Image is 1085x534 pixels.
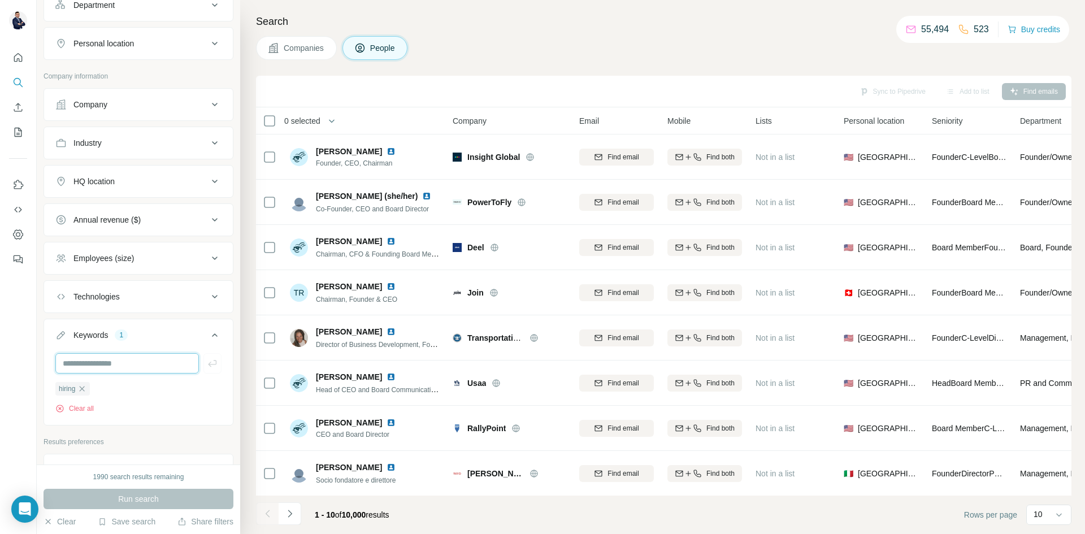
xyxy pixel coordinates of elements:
[756,469,795,478] span: Not in a list
[44,245,233,272] button: Employees (size)
[453,288,462,297] img: Logo of Join
[98,516,155,527] button: Save search
[290,148,308,166] img: Avatar
[667,149,742,166] button: Find both
[9,122,27,142] button: My lists
[858,151,918,163] span: [GEOGRAPHIC_DATA]
[44,322,233,353] button: Keywords1
[844,115,904,127] span: Personal location
[316,205,429,213] span: Co-Founder, CEO and Board Director
[607,468,639,479] span: Find email
[467,423,506,434] span: RallyPoint
[756,198,795,207] span: Not in a list
[932,469,1015,478] span: Founder Director Partner
[844,468,853,479] span: 🇮🇹
[467,333,614,342] span: Transportation Security Administration
[387,418,396,427] img: LinkedIn logo
[290,419,308,437] img: Avatar
[316,462,382,473] span: [PERSON_NAME]
[453,379,462,388] img: Logo of Usaa
[706,333,735,343] span: Find both
[9,224,27,245] button: Dashboard
[756,243,795,252] span: Not in a list
[316,158,400,168] span: Founder, CEO, Chairman
[844,423,853,434] span: 🇺🇸
[44,457,233,484] button: Limit results per company
[579,375,654,392] button: Find email
[387,237,396,246] img: LinkedIn logo
[706,378,735,388] span: Find both
[44,516,76,527] button: Clear
[284,115,320,127] span: 0 selected
[44,283,233,310] button: Technologies
[756,333,795,342] span: Not in a list
[9,11,27,29] img: Avatar
[73,214,141,225] div: Annual revenue ($)
[467,377,486,389] span: Usaa
[9,47,27,68] button: Quick start
[667,284,742,301] button: Find both
[316,296,397,303] span: Chairman, Founder & CEO
[706,152,735,162] span: Find both
[44,91,233,118] button: Company
[844,242,853,253] span: 🇺🇸
[579,329,654,346] button: Find email
[290,329,308,347] img: Avatar
[453,333,462,342] img: Logo of Transportation Security Administration
[453,153,462,162] img: Logo of Insight Global
[73,99,107,110] div: Company
[607,378,639,388] span: Find email
[453,115,487,127] span: Company
[315,510,335,519] span: 1 - 10
[453,243,462,252] img: Logo of Deel
[44,437,233,447] p: Results preferences
[73,253,134,264] div: Employees (size)
[73,291,120,302] div: Technologies
[1008,21,1060,37] button: Buy credits
[316,429,400,440] span: CEO and Board Director
[387,147,396,156] img: LinkedIn logo
[858,423,918,434] span: [GEOGRAPHIC_DATA]
[932,288,1041,297] span: Founder Board Member C-Level
[9,249,27,270] button: Feedback
[858,197,918,208] span: [GEOGRAPHIC_DATA]
[316,340,498,349] span: Director of Business Development, Founder, President, CEO
[387,327,396,336] img: LinkedIn logo
[579,239,654,256] button: Find email
[11,496,38,523] div: Open Intercom Messenger
[932,153,1041,162] span: Founder C-Level Board Member
[115,330,128,340] div: 1
[858,377,918,389] span: [GEOGRAPHIC_DATA]
[467,151,520,163] span: Insight Global
[387,282,396,291] img: LinkedIn logo
[422,192,431,201] img: LinkedIn logo
[387,372,396,381] img: LinkedIn logo
[316,236,382,247] span: [PERSON_NAME]
[706,288,735,298] span: Find both
[579,149,654,166] button: Find email
[467,197,511,208] span: PowerToFly
[316,146,382,157] span: [PERSON_NAME]
[59,384,75,394] span: hiring
[667,115,691,127] span: Mobile
[607,197,639,207] span: Find email
[9,97,27,118] button: Enrich CSV
[44,30,233,57] button: Personal location
[844,151,853,163] span: 🇺🇸
[73,329,108,341] div: Keywords
[73,38,134,49] div: Personal location
[579,194,654,211] button: Find email
[315,510,389,519] span: results
[667,420,742,437] button: Find both
[607,288,639,298] span: Find email
[316,385,442,394] span: Head of CEO and Board Communications
[290,238,308,257] img: Avatar
[579,115,599,127] span: Email
[316,192,418,201] span: [PERSON_NAME] (she/her)
[44,168,233,195] button: HQ location
[467,468,524,479] span: [PERSON_NAME] & Company
[932,424,1039,433] span: Board Member C-Level Director
[177,516,233,527] button: Share filters
[316,249,446,258] span: Chairman, CFO & Founding Board Member
[342,510,366,519] span: 10,000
